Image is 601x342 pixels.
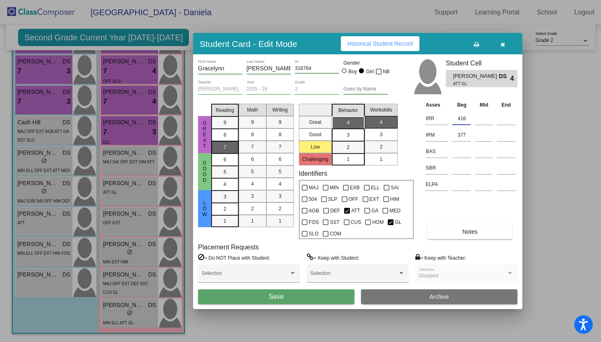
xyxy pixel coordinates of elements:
span: Math [247,106,258,114]
span: HIM [390,194,399,204]
span: ELL [371,183,380,193]
button: Archive [361,289,517,304]
span: HOM [372,217,384,227]
input: Enter ID [295,66,339,72]
span: Save [269,293,284,300]
span: Historical Student Record [347,40,413,47]
span: 5 [251,168,254,175]
span: 9 [224,119,226,126]
span: [PERSON_NAME] [453,72,499,81]
span: 3 [251,193,254,200]
input: assessment [426,112,448,125]
th: Asses [424,100,450,109]
span: 7 [224,144,226,151]
span: 5 [279,168,282,175]
h3: Student Card - Edit Mode [200,39,297,49]
span: Notes [462,228,478,235]
span: Great [201,120,208,149]
span: 504 [309,194,317,204]
span: ATT GL [453,81,493,87]
span: 1 [380,156,382,163]
span: CUS [351,217,361,227]
span: 8 [279,131,282,138]
input: teacher [198,86,242,92]
span: 1 [251,217,254,225]
input: assessment [426,162,448,174]
span: Reading [216,107,234,114]
input: goes by name [343,86,388,92]
input: year [247,86,291,92]
span: 1 [224,217,226,225]
span: 7 [251,143,254,151]
span: MIN [330,183,339,193]
span: 4 [251,180,254,188]
span: 8 [224,131,226,139]
div: Girl [366,68,374,75]
label: = Keep with Student: [307,254,359,262]
span: Good [201,160,208,183]
span: 4 [279,180,282,188]
div: Boy [348,68,357,75]
label: Identifiers [299,170,327,177]
button: Save [198,289,354,304]
span: SLO [309,229,319,239]
label: = Do NOT Place with Student: [198,254,270,262]
span: 3 [380,131,382,138]
input: grade [295,86,339,92]
input: assessment [426,129,448,141]
span: 2 [347,144,349,151]
span: 1 [279,217,282,225]
span: ATT [351,206,360,216]
span: EXT [370,194,379,204]
span: Behavior [338,107,358,114]
span: Low [201,200,208,217]
span: 4 [224,181,226,188]
span: 2 [380,143,382,151]
span: OFF [349,194,359,204]
span: DEF [330,206,340,216]
span: FOS [309,217,319,227]
span: Disabled [419,273,438,279]
mat-label: Gender [343,59,388,67]
span: 4 [347,119,349,126]
span: 3 [279,193,282,200]
input: assessment [426,178,448,191]
h3: Student Cell [446,59,517,67]
button: Notes [428,224,512,239]
th: Mid [473,100,495,109]
label: = Keep with Teacher: [415,254,466,262]
input: assessment [426,145,448,158]
span: SST [330,217,339,227]
span: 4 [380,119,382,126]
span: GL [395,217,401,227]
span: SLP [328,194,338,204]
label: Placement Requests [198,243,259,251]
span: 6 [251,156,254,163]
button: Historical Student Record [341,36,419,51]
span: 1 [347,156,349,163]
span: AGB [309,206,319,216]
span: EXB [350,183,360,193]
span: 8 [251,131,254,138]
span: MAJ [309,183,319,193]
span: NB [383,67,390,77]
span: SAI [391,183,398,193]
span: 2 [251,205,254,212]
span: GA [371,206,378,216]
span: DS [499,72,510,81]
span: Writing [273,106,288,114]
span: 3 [347,131,349,139]
span: 3 [224,193,226,200]
span: COM [330,229,341,239]
th: End [495,100,517,109]
span: 4 [510,74,517,84]
span: 6 [224,156,226,163]
span: 6 [279,156,282,163]
span: 9 [251,119,254,126]
span: Workskills [370,106,392,114]
span: 9 [279,119,282,126]
span: 2 [224,205,226,213]
span: MED [389,206,401,216]
th: Beg [450,100,473,109]
span: 7 [279,143,282,151]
